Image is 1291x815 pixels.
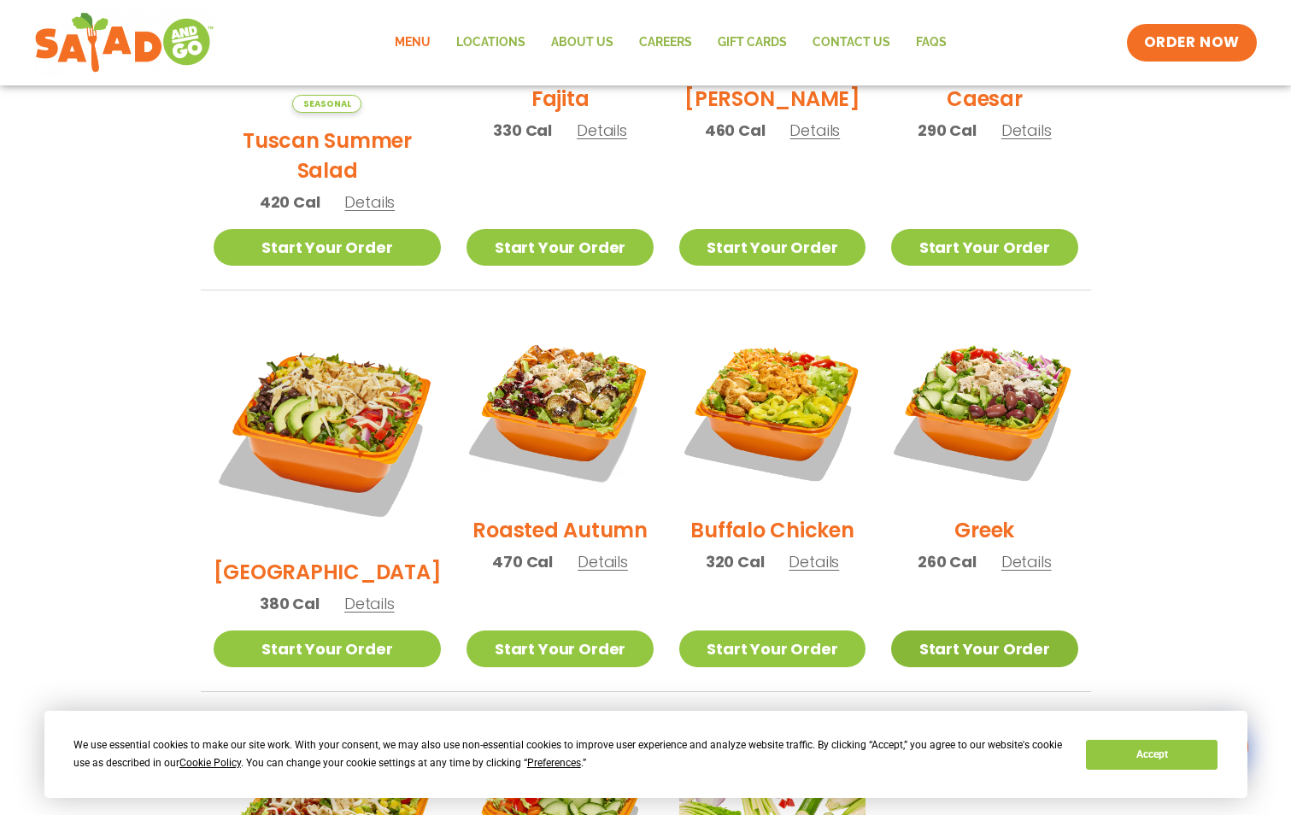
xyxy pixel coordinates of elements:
[891,229,1077,266] a: Start Your Order
[260,191,320,214] span: 420 Cal
[954,515,1014,545] h2: Greek
[918,119,977,142] span: 290 Cal
[1127,24,1257,62] a: ORDER NOW
[789,120,840,141] span: Details
[467,229,653,266] a: Start Your Order
[679,229,866,266] a: Start Your Order
[214,557,442,587] h2: [GEOGRAPHIC_DATA]
[1001,120,1052,141] span: Details
[891,630,1077,667] a: Start Your Order
[292,95,361,113] span: Seasonal
[214,126,442,185] h2: Tuscan Summer Salad
[690,515,854,545] h2: Buffalo Chicken
[789,551,839,572] span: Details
[179,757,241,769] span: Cookie Policy
[706,550,765,573] span: 320 Cal
[34,9,214,77] img: new-SAG-logo-768×292
[527,757,581,769] span: Preferences
[1086,740,1218,770] button: Accept
[214,630,442,667] a: Start Your Order
[626,23,705,62] a: Careers
[214,229,442,266] a: Start Your Order
[538,23,626,62] a: About Us
[1144,32,1240,53] span: ORDER NOW
[44,711,1247,798] div: Cookie Consent Prompt
[800,23,903,62] a: Contact Us
[903,23,959,62] a: FAQs
[493,119,552,142] span: 330 Cal
[467,316,653,502] img: Product photo for Roasted Autumn Salad
[214,316,442,544] img: Product photo for BBQ Ranch Salad
[705,119,766,142] span: 460 Cal
[684,84,860,114] h2: [PERSON_NAME]
[679,630,866,667] a: Start Your Order
[382,23,959,62] nav: Menu
[467,630,653,667] a: Start Your Order
[891,316,1077,502] img: Product photo for Greek Salad
[260,592,320,615] span: 380 Cal
[1001,551,1052,572] span: Details
[492,550,553,573] span: 470 Cal
[344,191,395,213] span: Details
[947,84,1023,114] h2: Caesar
[443,23,538,62] a: Locations
[73,736,1065,772] div: We use essential cookies to make our site work. With your consent, we may also use non-essential ...
[472,515,648,545] h2: Roasted Autumn
[577,120,627,141] span: Details
[679,316,866,502] img: Product photo for Buffalo Chicken Salad
[382,23,443,62] a: Menu
[531,84,590,114] h2: Fajita
[578,551,628,572] span: Details
[705,23,800,62] a: GIFT CARDS
[918,550,977,573] span: 260 Cal
[344,593,395,614] span: Details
